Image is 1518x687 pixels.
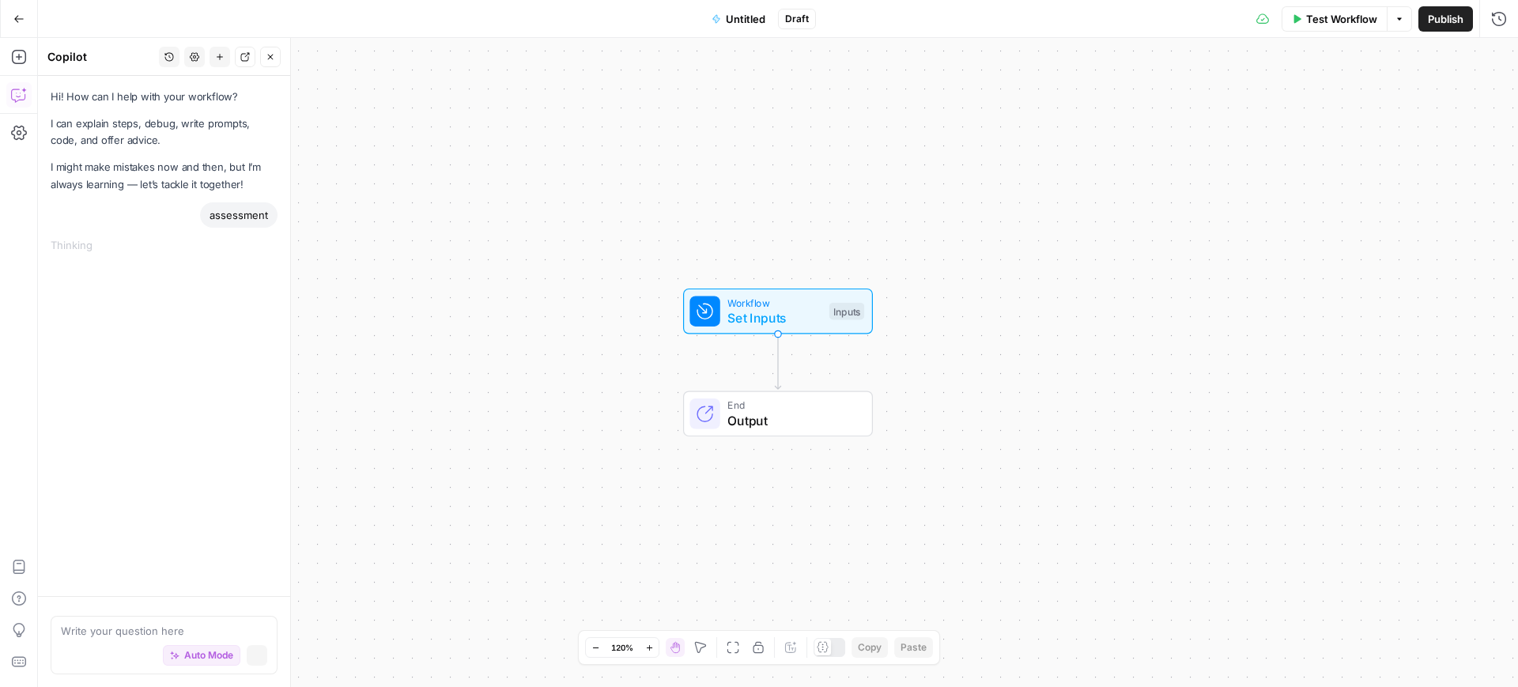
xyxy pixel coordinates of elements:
[631,391,925,437] div: EndOutput
[163,645,240,666] button: Auto Mode
[727,295,821,310] span: Workflow
[51,159,278,192] p: I might make mistakes now and then, but I’m always learning — let’s tackle it together!
[785,12,809,26] span: Draft
[47,49,154,65] div: Copilot
[727,308,821,327] span: Set Inputs
[51,115,278,149] p: I can explain steps, debug, write prompts, code, and offer advice.
[702,6,775,32] button: Untitled
[726,11,765,27] span: Untitled
[775,334,780,390] g: Edge from start to end
[200,202,278,228] div: assessment
[51,237,278,253] div: Thinking
[852,637,888,658] button: Copy
[1282,6,1387,32] button: Test Workflow
[727,398,856,413] span: End
[1418,6,1473,32] button: Publish
[901,640,927,655] span: Paste
[1428,11,1463,27] span: Publish
[829,303,864,320] div: Inputs
[93,237,102,253] div: ...
[631,289,925,334] div: WorkflowSet InputsInputs
[1306,11,1377,27] span: Test Workflow
[51,89,278,105] p: Hi! How can I help with your workflow?
[611,641,633,654] span: 120%
[858,640,882,655] span: Copy
[184,648,233,662] span: Auto Mode
[727,411,856,430] span: Output
[894,637,933,658] button: Paste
